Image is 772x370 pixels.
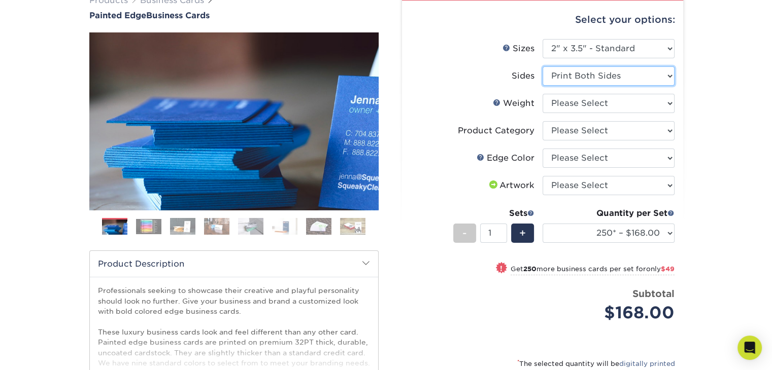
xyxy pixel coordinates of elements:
div: Edge Color [477,152,534,164]
span: Painted Edge [89,11,146,20]
span: + [519,226,526,241]
img: Business Cards 02 [136,219,161,234]
a: digitally printed [619,360,675,367]
iframe: Google Customer Reviews [3,339,86,366]
div: Sides [512,70,534,82]
small: Get more business cards per set for [511,265,675,275]
img: Business Cards 06 [272,218,297,235]
span: $49 [661,265,675,273]
img: Business Cards 07 [306,218,331,235]
img: Business Cards 01 [102,214,127,240]
h1: Business Cards [89,11,379,20]
span: - [462,226,467,241]
strong: Subtotal [632,288,675,299]
div: Sets [453,207,534,219]
strong: 250 [523,265,536,273]
img: Business Cards 05 [238,218,263,235]
div: Sizes [502,43,534,55]
img: Business Cards 08 [340,218,365,235]
span: only [646,265,675,273]
div: Select your options: [410,1,675,39]
div: Open Intercom Messenger [737,336,762,360]
img: Business Cards 03 [170,218,195,235]
div: $168.00 [550,301,675,325]
h2: Product Description [90,251,378,277]
div: Artwork [487,179,534,192]
img: Business Cards 04 [204,218,229,235]
div: Product Category [458,125,534,137]
a: Painted EdgeBusiness Cards [89,11,379,20]
span: ! [500,263,502,274]
div: Weight [493,97,534,109]
small: The selected quantity will be [517,360,675,367]
div: Quantity per Set [543,207,675,219]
